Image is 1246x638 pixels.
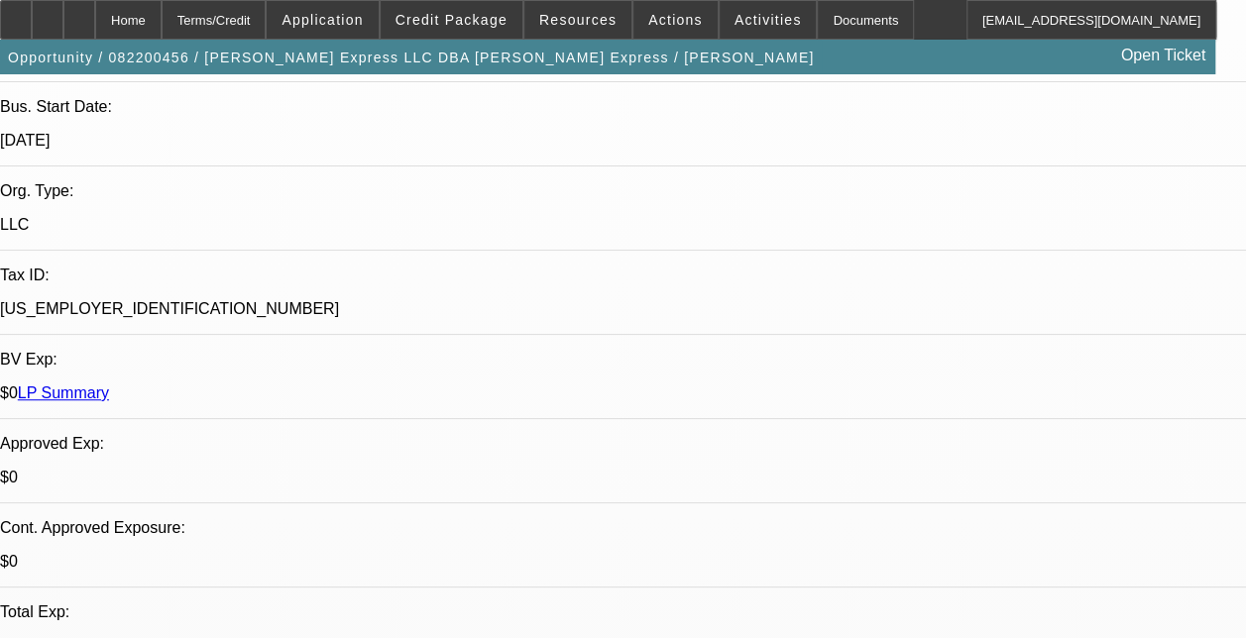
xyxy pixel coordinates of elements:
span: Credit Package [396,12,508,28]
button: Credit Package [381,1,522,39]
a: Open Ticket [1113,39,1213,72]
span: Actions [648,12,703,28]
span: Application [282,12,363,28]
span: Activities [735,12,802,28]
span: Opportunity / 082200456 / [PERSON_NAME] Express LLC DBA [PERSON_NAME] Express / [PERSON_NAME] [8,50,814,65]
a: LP Summary [18,384,109,401]
button: Application [267,1,378,39]
button: Actions [633,1,718,39]
button: Resources [524,1,631,39]
span: Resources [539,12,617,28]
button: Activities [720,1,817,39]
